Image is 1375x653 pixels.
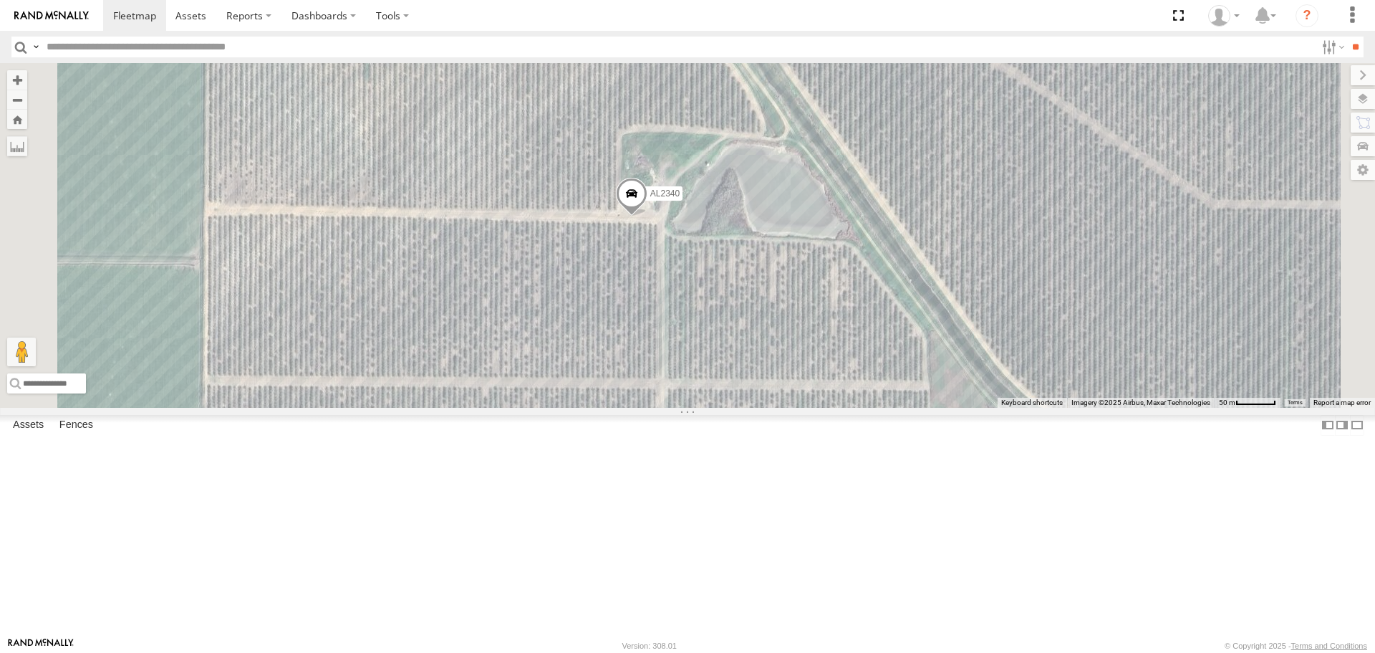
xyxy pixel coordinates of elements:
a: Report a map error [1313,399,1371,406]
label: Hide Summary Table [1350,415,1364,436]
a: Terms and Conditions [1291,642,1367,650]
label: Search Query [30,37,42,57]
a: Visit our Website [8,639,74,653]
button: Map Scale: 50 m per 53 pixels [1215,398,1280,408]
button: Zoom Home [7,110,27,129]
i: ? [1296,4,1318,27]
a: Terms (opens in new tab) [1288,399,1303,405]
button: Drag Pegman onto the map to open Street View [7,338,36,366]
button: Zoom in [7,70,27,90]
label: Dock Summary Table to the Right [1335,415,1349,436]
label: Fences [52,416,100,436]
label: Search Filter Options [1316,37,1347,57]
div: David Lowrie [1203,5,1245,27]
button: Zoom out [7,90,27,110]
span: Imagery ©2025 Airbus, Maxar Technologies [1071,399,1210,406]
label: Dock Summary Table to the Left [1321,415,1335,436]
button: Keyboard shortcuts [1001,398,1063,408]
label: Map Settings [1351,160,1375,180]
label: Assets [6,416,51,436]
div: Version: 308.01 [622,642,677,650]
img: rand-logo.svg [14,11,89,21]
div: © Copyright 2025 - [1225,642,1367,650]
label: Measure [7,136,27,156]
span: 50 m [1219,399,1235,406]
span: AL2340 [650,189,680,199]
